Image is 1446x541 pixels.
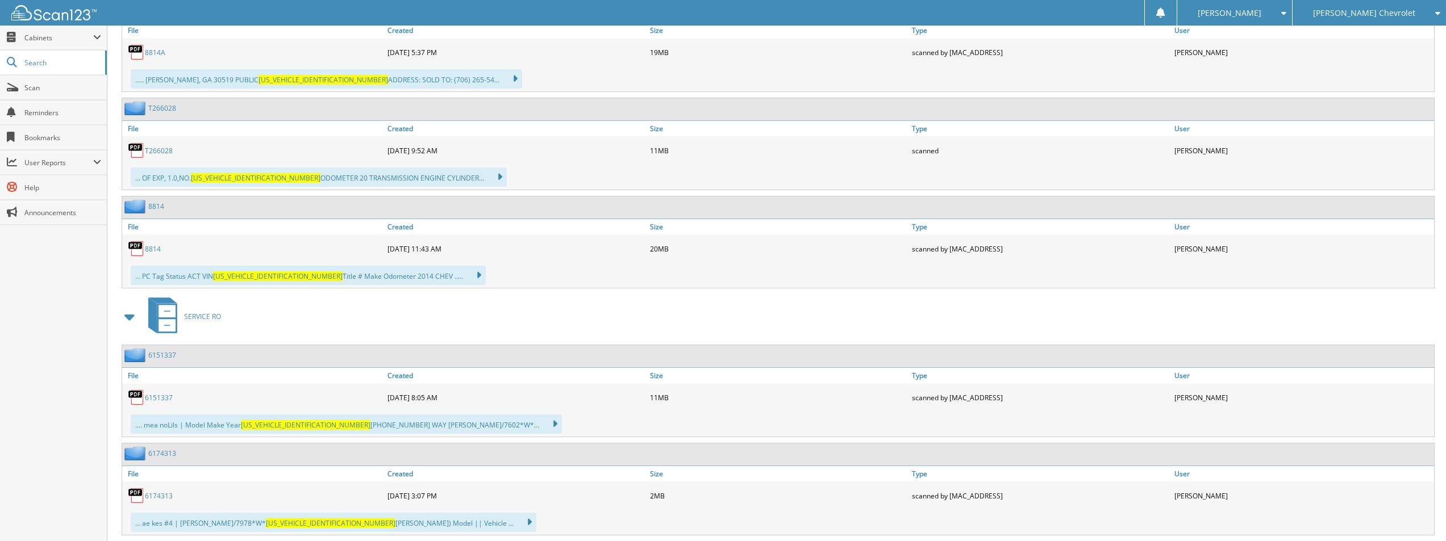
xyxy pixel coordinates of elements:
[1172,41,1434,64] div: [PERSON_NAME]
[241,420,370,430] span: [US_VEHICLE_IDENTIFICATION_NUMBER]
[909,484,1172,507] div: scanned by [MAC_ADDRESS]
[145,146,173,156] a: T266028
[909,237,1172,260] div: scanned by [MAC_ADDRESS]
[385,41,647,64] div: [DATE] 5:37 PM
[24,208,101,217] span: Announcements
[24,133,101,142] span: Bookmarks
[1172,139,1434,162] div: [PERSON_NAME]
[122,121,385,136] a: File
[647,139,910,162] div: 11MB
[124,199,148,213] img: folder2.png
[909,466,1172,481] a: Type
[184,312,221,321] span: SERVICE RO
[145,244,161,254] a: 8814
[909,23,1172,38] a: Type
[11,5,97,20] img: scan123-logo-white.svg
[909,121,1172,136] a: Type
[213,271,343,281] span: [US_VEHICLE_IDENTIFICATION_NUMBER]
[128,240,145,257] img: PDF.png
[128,389,145,406] img: PDF.png
[124,101,148,115] img: folder2.png
[145,48,165,57] a: 8814A
[909,368,1172,383] a: Type
[909,41,1172,64] div: scanned by [MAC_ADDRESS]
[385,368,647,383] a: Created
[148,448,176,458] a: 6174313
[148,202,164,211] a: 8814
[191,173,320,183] span: [US_VEHICLE_IDENTIFICATION_NUMBER]
[24,83,101,93] span: Scan
[24,58,99,68] span: Search
[131,513,536,532] div: ... ae kes #4 | [PERSON_NAME]/7978*W* [PERSON_NAME]) Model || Vehicle ...
[647,121,910,136] a: Size
[131,69,522,89] div: ..... [PERSON_NAME], GA 30519 PUBLIC ADDRESS: SOLD TO: (706) 265-54...
[909,139,1172,162] div: scanned
[1172,219,1434,234] a: User
[647,219,910,234] a: Size
[1313,10,1415,16] span: [PERSON_NAME] Chevrolet
[1172,237,1434,260] div: [PERSON_NAME]
[647,386,910,409] div: 11MB
[1172,466,1434,481] a: User
[647,484,910,507] div: 2MB
[131,414,562,434] div: .... mea noLils | Model Make Year [PHONE_NUMBER] WAY [PERSON_NAME]/7602*W*...
[647,368,910,383] a: Size
[385,386,647,409] div: [DATE] 8:05 AM
[385,139,647,162] div: [DATE] 9:52 AM
[145,491,173,501] a: 6174313
[24,108,101,118] span: Reminders
[24,158,93,167] span: User Reports
[122,368,385,383] a: File
[1172,386,1434,409] div: [PERSON_NAME]
[266,518,395,528] span: [US_VEHICLE_IDENTIFICATION_NUMBER]
[647,466,910,481] a: Size
[1198,10,1261,16] span: [PERSON_NAME]
[1172,121,1434,136] a: User
[128,44,145,61] img: PDF.png
[122,466,385,481] a: File
[24,183,101,192] span: Help
[1172,23,1434,38] a: User
[148,103,176,113] a: T266028
[647,237,910,260] div: 20MB
[259,75,388,85] span: [US_VEHICLE_IDENTIFICATION_NUMBER]
[1389,487,1446,541] iframe: Chat Widget
[1172,368,1434,383] a: User
[148,350,176,360] a: 6151337
[385,484,647,507] div: [DATE] 3:07 PM
[385,466,647,481] a: Created
[385,219,647,234] a: Created
[385,23,647,38] a: Created
[131,167,507,187] div: ... OF EXP, 1.0,NO. ODOMETER 20 TRANSMISSION ENGINE CYLINDER...
[909,219,1172,234] a: Type
[122,219,385,234] a: File
[385,121,647,136] a: Created
[647,23,910,38] a: Size
[141,294,221,339] a: SERVICE RO
[647,41,910,64] div: 19MB
[24,33,93,43] span: Cabinets
[124,348,148,362] img: folder2.png
[385,237,647,260] div: [DATE] 11:43 AM
[909,386,1172,409] div: scanned by [MAC_ADDRESS]
[122,23,385,38] a: File
[131,266,486,285] div: ... PC Tag Status ACT VIN Title # Make Odometer 2014 CHEV .....
[124,446,148,460] img: folder2.png
[145,393,173,402] a: 6151337
[128,142,145,159] img: PDF.png
[128,487,145,504] img: PDF.png
[1172,484,1434,507] div: [PERSON_NAME]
